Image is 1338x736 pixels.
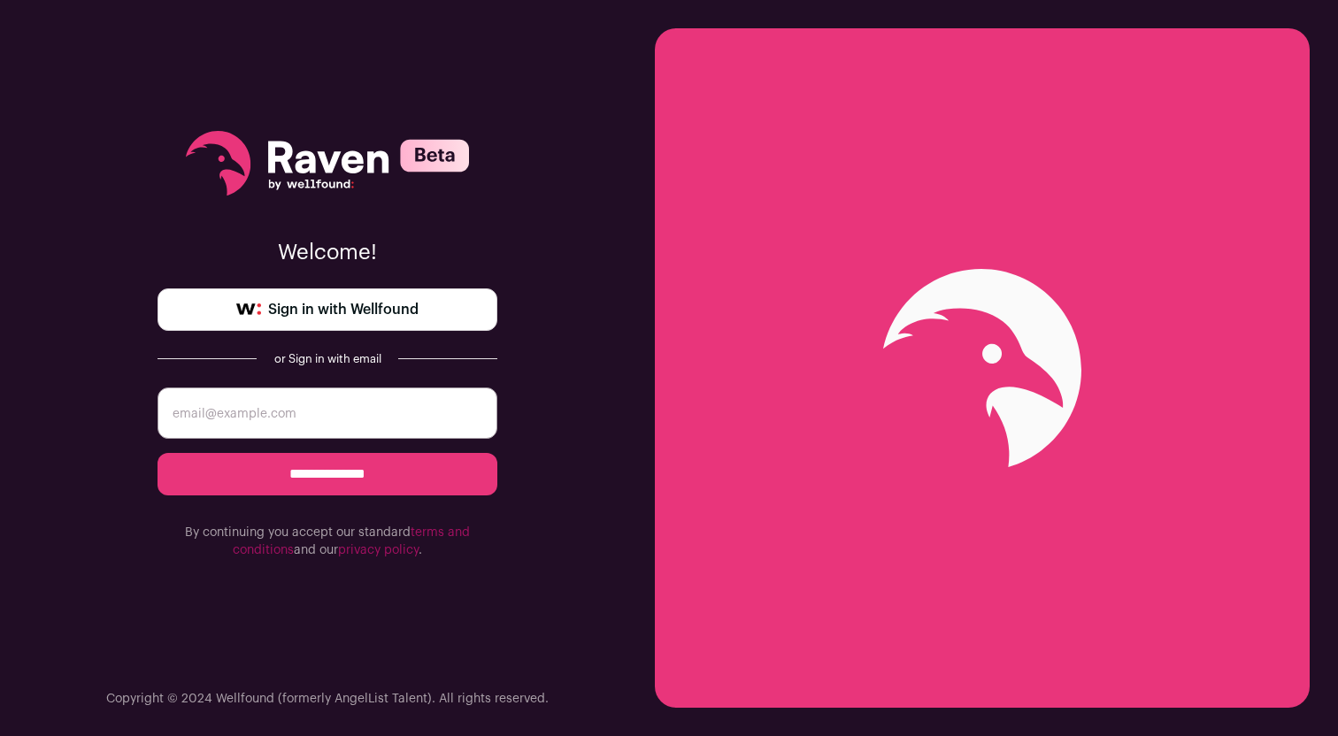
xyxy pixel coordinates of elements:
a: privacy policy [338,544,419,556]
img: wellfound-symbol-flush-black-fb3c872781a75f747ccb3a119075da62bfe97bd399995f84a933054e44a575c4.png [236,303,261,316]
a: Sign in with Wellfound [158,288,497,331]
p: Welcome! [158,239,497,267]
input: email@example.com [158,387,497,439]
a: terms and conditions [233,526,470,556]
p: Copyright © 2024 Wellfound (formerly AngelList Talent). All rights reserved. [106,690,549,708]
div: or Sign in with email [271,352,384,366]
p: By continuing you accept our standard and our . [158,524,497,559]
span: Sign in with Wellfound [268,299,419,320]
